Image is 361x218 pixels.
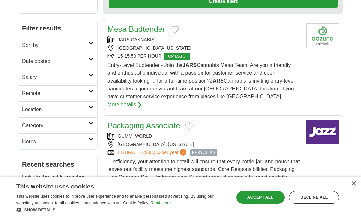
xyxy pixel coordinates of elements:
a: Location [18,101,97,117]
button: Add to favorite jobs [185,122,194,130]
a: More details ❯ [107,101,142,109]
strong: JARS [182,62,197,68]
h2: Category [22,122,89,129]
span: TOP MATCH [164,53,190,60]
p: Links to the last 5 searches (with results) that you've made will be displayed here. [22,173,94,197]
img: Company logo [306,120,339,144]
div: [GEOGRAPHIC_DATA], [US_STATE] [107,141,301,148]
strong: jar [256,159,262,164]
div: [GEOGRAPHIC_DATA][US_STATE] [107,45,301,51]
span: Entry-Level Budtender - Join the Cannabis Mesa Team! Are you a friendly and enthusiastic individu... [107,62,295,99]
div: 15-15.50 PER HOUR [107,53,301,60]
a: Sort by [18,37,97,53]
h2: Date posted [22,57,89,65]
h2: Filter results [18,19,97,37]
span: EASY APPLY [190,149,217,156]
div: Accept all [236,191,284,204]
h2: Hours [22,138,89,146]
span: ? [180,149,186,156]
a: Remote [18,85,97,101]
span: $38,353 [145,150,162,155]
div: This website uses cookies [16,181,211,190]
a: Mesa Budtender [107,25,165,33]
div: JARS CANNABIS [107,36,301,43]
div: GUMMI WORLD [107,133,301,140]
div: Close [351,181,356,186]
a: Date posted [18,53,97,69]
a: Salary [18,69,97,85]
a: Hours [18,133,97,149]
img: Company logo [306,23,339,48]
span: Show details [24,208,56,212]
span: This website uses cookies to improve user experience and to enable personalised advertising. By u... [16,194,214,205]
a: Read more, opens a new window [151,201,171,205]
h2: Recent searches [22,159,94,169]
h2: Salary [22,73,89,81]
a: ESTIMATED:$38,353per year? [118,149,188,156]
span: ... efficiency, your attention to detail will ensure that every bottle, , and pouch that leaves o... [107,159,300,196]
h2: Sort by [22,41,89,49]
div: Show details [16,207,228,213]
h2: Remote [22,89,89,97]
a: Packaging Associate [107,121,180,130]
h2: Location [22,106,89,113]
button: Add to favorite jobs [170,26,179,34]
div: Decline all [289,191,339,204]
strong: JARS [210,78,224,84]
a: Category [18,117,97,133]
